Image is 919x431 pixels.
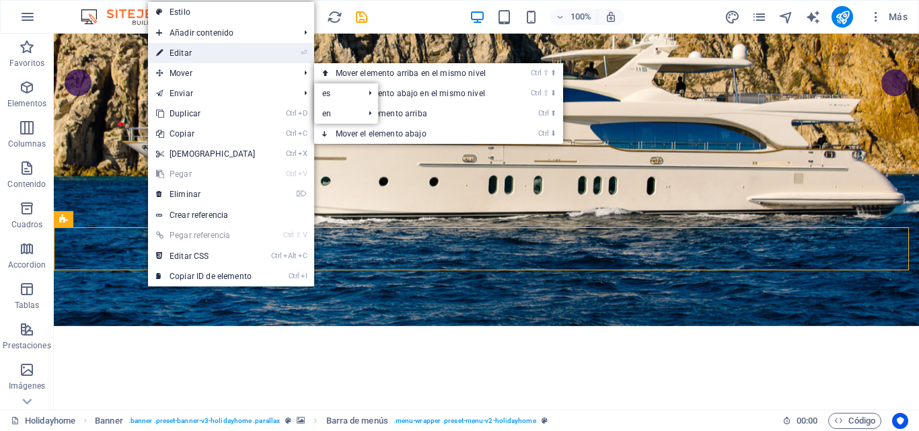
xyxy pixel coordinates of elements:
[828,413,881,429] button: Código
[148,104,264,124] a: CtrlDDuplicar
[314,104,513,124] a: Ctrl⬆Mover el elemento arriba
[148,63,294,83] span: Mover
[751,9,767,25] button: pages
[806,416,808,426] span: :
[286,169,297,178] i: Ctrl
[148,83,294,104] a: Enviar
[286,129,297,138] i: Ctrl
[9,58,44,69] p: Favoritos
[869,10,908,24] span: Más
[148,23,294,43] span: Añadir contenido
[605,11,617,23] i: Al redimensionar, ajustar el nivel de zoom automáticamente para ajustarse al dispositivo elegido.
[394,413,536,429] span: . menu-wrapper .preset-menu-v2-holidayhome
[543,69,549,77] i: ⇧
[550,9,597,25] button: 100%
[298,251,307,260] i: C
[271,251,282,260] i: Ctrl
[77,9,178,25] img: Editor Logo
[148,2,314,22] a: Estilo
[832,6,853,28] button: publish
[283,251,297,260] i: Alt
[892,413,908,429] button: Usercentrics
[805,9,821,25] i: AI Writer
[7,98,46,109] p: Elementos
[148,246,264,266] a: CtrlAltCEditar CSS
[8,260,46,270] p: Accordion
[148,164,264,184] a: CtrlVPegar
[778,9,794,25] button: navigator
[286,149,297,158] i: Ctrl
[148,205,314,225] a: Crear referencia
[751,9,767,25] i: Páginas (Ctrl+Alt+S)
[550,129,556,138] i: ⬇
[148,43,264,63] a: ⏎Editar
[298,169,307,178] i: V
[297,417,305,424] i: Este elemento contiene un fondo
[148,124,264,144] a: CtrlCCopiar
[782,413,818,429] h6: Tiempo de la sesión
[314,104,358,124] a: en
[805,9,821,25] button: text_generator
[314,124,513,144] a: Ctrl⬇Mover el elemento abajo
[301,272,307,280] i: I
[864,6,913,28] button: Más
[301,48,307,57] i: ⏎
[542,417,548,424] i: Este elemento es un preajuste personalizable
[286,109,297,118] i: Ctrl
[314,83,513,104] a: Ctrl⇧⬇Mover elemento abajo en el mismo nivel
[148,225,264,245] a: Ctrl⇧VPegar referencia
[778,9,794,25] i: Navegador
[8,139,46,149] p: Columnas
[298,149,307,158] i: X
[314,63,513,83] a: Ctrl⇧⬆Mover elemento arriba en el mismo nivel
[303,231,307,239] i: V
[295,231,301,239] i: ⇧
[298,129,307,138] i: C
[724,9,740,25] button: design
[531,69,542,77] i: Ctrl
[128,413,280,429] span: . banner .preset-banner-v3-holidayhome .parallax
[298,109,307,118] i: D
[550,89,556,97] i: ⬇
[353,9,369,25] button: save
[15,300,40,311] p: Tablas
[327,9,342,25] i: Volver a cargar página
[835,9,850,25] i: Publicar
[531,89,542,97] i: Ctrl
[9,381,45,391] p: Imágenes
[148,144,264,164] a: CtrlX[DEMOGRAPHIC_DATA]
[148,184,264,204] a: ⌦Eliminar
[11,413,75,429] a: Haz clic para cancelar la selección y doble clic para abrir páginas
[326,413,388,429] span: Haz clic para seleccionar y doble clic para editar
[797,413,817,429] span: 00 00
[283,231,294,239] i: Ctrl
[285,417,291,424] i: Este elemento es un preajuste personalizable
[7,179,46,190] p: Contenido
[538,129,549,138] i: Ctrl
[834,413,875,429] span: Código
[11,219,43,230] p: Cuadros
[95,413,123,429] span: Haz clic para seleccionar y doble clic para editar
[550,109,556,118] i: ⬆
[550,69,556,77] i: ⬆
[570,9,591,25] h6: 100%
[725,9,740,25] i: Diseño (Ctrl+Alt+Y)
[543,89,549,97] i: ⇧
[314,83,358,104] a: es
[95,413,548,429] nav: breadcrumb
[538,109,549,118] i: Ctrl
[296,190,307,198] i: ⌦
[3,340,50,351] p: Prestaciones
[289,272,299,280] i: Ctrl
[148,266,264,286] a: CtrlICopiar ID de elemento
[326,9,342,25] button: reload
